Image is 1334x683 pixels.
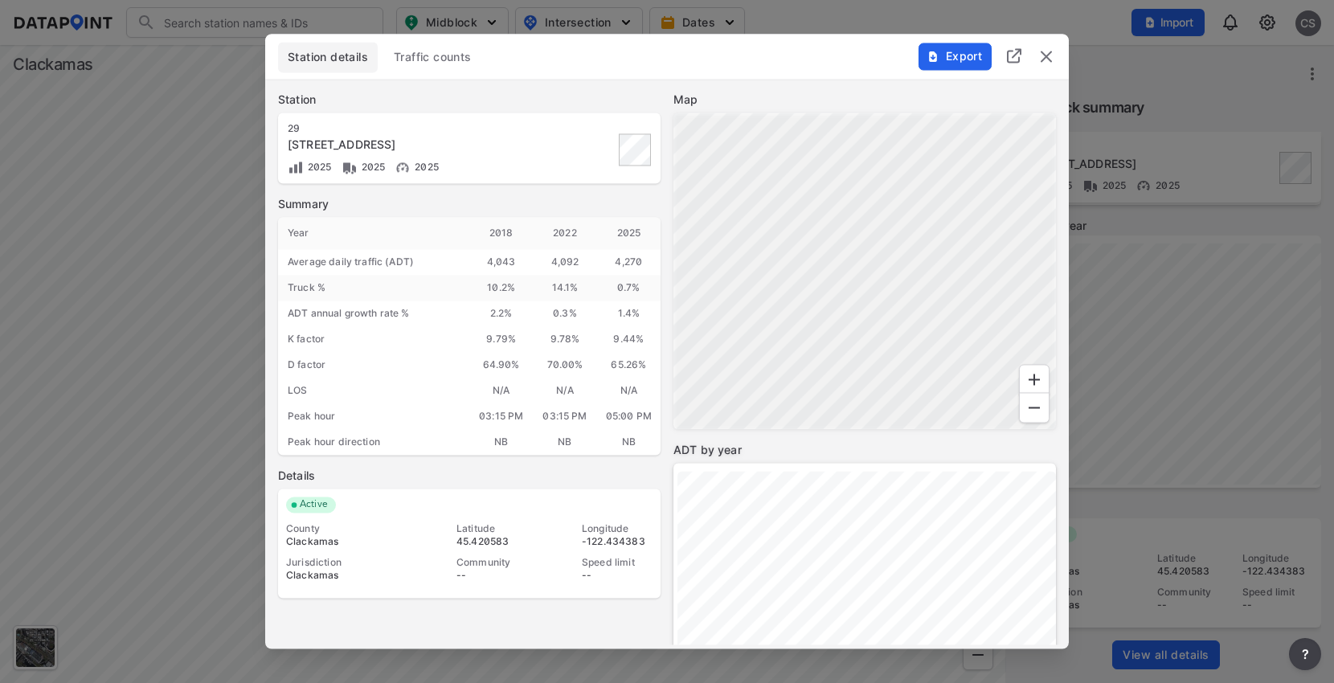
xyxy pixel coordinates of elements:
[597,218,661,250] div: 2025
[673,92,1056,108] label: Map
[533,430,596,456] div: NB
[1019,365,1050,395] div: Zoom In
[278,404,469,430] div: Peak hour
[469,353,533,378] div: 64.90%
[358,162,386,174] span: 2025
[927,49,981,65] span: Export
[533,378,596,404] div: N/A
[394,50,472,66] span: Traffic counts
[278,250,469,276] div: Average daily traffic (ADT)
[919,43,992,71] button: Export
[1037,47,1056,67] button: delete
[1019,393,1050,423] div: Zoom Out
[533,353,596,378] div: 70.00%
[597,250,661,276] div: 4,270
[597,378,661,404] div: N/A
[288,137,534,153] div: 222nd Ave N Of Hwy 212
[456,536,527,549] div: 45.420583
[278,92,661,108] label: Station
[469,301,533,327] div: 2.2 %
[278,327,469,353] div: K factor
[1025,370,1044,390] svg: Zoom In
[286,570,402,583] div: Clackamas
[582,570,653,583] div: --
[1037,47,1056,67] img: close.efbf2170.svg
[582,523,653,536] div: Longitude
[288,50,368,66] span: Station details
[469,430,533,456] div: NB
[469,276,533,301] div: 10.2 %
[597,301,661,327] div: 1.4 %
[456,523,527,536] div: Latitude
[533,250,596,276] div: 4,092
[927,51,939,63] img: File%20-%20Download.70cf71cd.svg
[533,218,596,250] div: 2022
[293,497,336,513] span: Active
[286,536,402,549] div: Clackamas
[278,218,469,250] div: Year
[395,160,411,176] img: Vehicle speed
[1005,46,1024,65] img: full_screen.b7bf9a36.svg
[288,160,304,176] img: Volume count
[597,353,661,378] div: 65.26%
[533,404,596,430] div: 03:15 PM
[533,301,596,327] div: 0.3 %
[597,430,661,456] div: NB
[278,353,469,378] div: D factor
[1299,644,1311,664] span: ?
[278,301,469,327] div: ADT annual growth rate %
[597,327,661,353] div: 9.44%
[469,218,533,250] div: 2018
[469,327,533,353] div: 9.79%
[456,570,527,583] div: --
[456,557,527,570] div: Community
[278,430,469,456] div: Peak hour direction
[533,327,596,353] div: 9.78%
[533,276,596,301] div: 14.1 %
[288,123,534,136] div: 29
[286,557,402,570] div: Jurisdiction
[278,276,469,301] div: Truck %
[597,276,661,301] div: 0.7 %
[342,160,358,176] img: Vehicle class
[278,197,661,213] label: Summary
[304,162,332,174] span: 2025
[278,43,1056,73] div: basic tabs example
[469,378,533,404] div: N/A
[582,557,653,570] div: Speed limit
[278,468,661,485] label: Details
[286,523,402,536] div: County
[469,404,533,430] div: 03:15 PM
[469,250,533,276] div: 4,043
[411,162,439,174] span: 2025
[582,536,653,549] div: -122.434383
[1025,399,1044,418] svg: Zoom Out
[1289,638,1321,670] button: more
[597,404,661,430] div: 05:00 PM
[673,443,1056,459] label: ADT by year
[278,378,469,404] div: LOS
